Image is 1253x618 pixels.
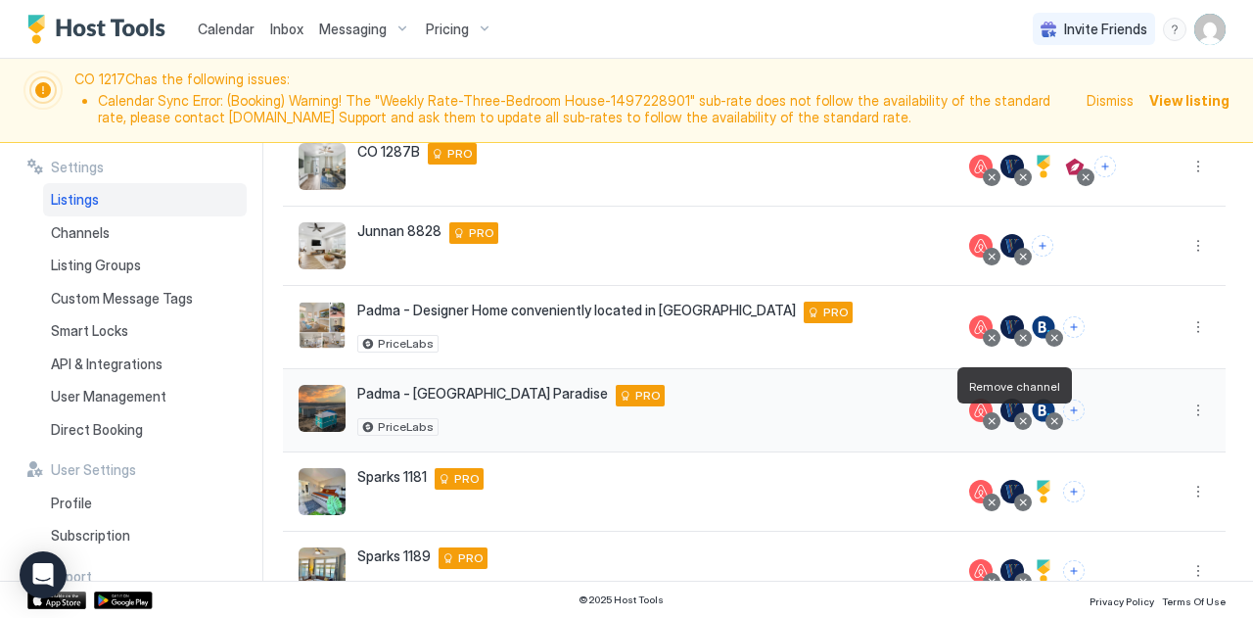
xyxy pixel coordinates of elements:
span: Calendar [198,21,255,37]
div: listing image [299,385,346,432]
button: More options [1186,399,1210,422]
a: Host Tools Logo [27,15,174,44]
button: Connect channels [1063,400,1085,421]
span: Direct Booking [51,421,143,439]
span: User Management [51,388,166,405]
span: Remove channel [969,379,1060,394]
span: CO 1217C has the following issues: [74,71,1075,130]
div: listing image [299,143,346,190]
a: Terms Of Use [1162,590,1226,610]
span: CO 1287B [357,143,420,161]
span: PRO [823,304,849,321]
a: Smart Locks [43,314,247,348]
a: Subscription [43,519,247,552]
button: Connect channels [1063,560,1085,582]
div: Dismiss [1087,90,1134,111]
button: Connect channels [1063,316,1085,338]
div: menu [1186,315,1210,339]
span: PRO [454,470,480,488]
button: Connect channels [1094,156,1116,177]
span: Padma - Designer Home conveniently located in [GEOGRAPHIC_DATA] [357,302,796,319]
span: Subscription [51,527,130,545]
span: Listings [51,191,99,209]
a: Listings [43,183,247,216]
a: API & Integrations [43,348,247,381]
span: Invite Friends [1064,21,1147,38]
div: listing image [299,468,346,515]
a: Privacy Policy [1090,590,1154,610]
span: Sparks 1181 [357,468,427,486]
button: More options [1186,480,1210,503]
span: Inbox [270,21,303,37]
span: Channels [51,224,110,242]
a: Listing Groups [43,249,247,282]
button: More options [1186,155,1210,178]
button: More options [1186,559,1210,583]
div: menu [1186,559,1210,583]
a: Direct Booking [43,413,247,447]
span: PRO [469,224,494,242]
span: Custom Message Tags [51,290,193,308]
div: menu [1186,480,1210,503]
div: Open Intercom Messenger [20,551,67,598]
span: Messaging [319,21,387,38]
span: Smart Locks [51,322,128,340]
span: Profile [51,495,92,512]
div: menu [1163,18,1186,41]
a: Profile [43,487,247,520]
span: Export [51,568,92,586]
button: More options [1186,315,1210,339]
li: Calendar Sync Error: (Booking) Warning! The "Weekly Rate-Three-Bedroom House-1497228901" sub-rate... [98,92,1075,126]
a: App Store [27,592,86,609]
a: Custom Message Tags [43,282,247,315]
div: User profile [1194,14,1226,45]
span: Settings [51,159,104,176]
span: API & Integrations [51,356,162,373]
span: User Settings [51,461,136,479]
a: Google Play Store [94,592,153,609]
span: PRO [458,549,484,567]
div: menu [1186,399,1210,422]
span: PRO [635,387,661,404]
span: © 2025 Host Tools [579,594,664,606]
div: listing image [299,302,346,349]
div: menu [1186,234,1210,258]
span: Sparks 1189 [357,547,431,565]
div: View listing [1149,90,1230,111]
span: Padma - [GEOGRAPHIC_DATA] Paradise [357,385,608,403]
span: Junnan 8828 [357,222,441,240]
span: Terms Of Use [1162,595,1226,607]
a: Calendar [198,19,255,39]
span: PRO [447,145,473,163]
button: More options [1186,234,1210,258]
a: Channels [43,216,247,250]
div: listing image [299,547,346,594]
span: Privacy Policy [1090,595,1154,607]
button: Connect channels [1063,481,1085,502]
div: listing image [299,222,346,269]
span: Pricing [426,21,469,38]
div: menu [1186,155,1210,178]
a: Inbox [270,19,303,39]
button: Connect channels [1032,235,1053,257]
a: User Management [43,380,247,413]
span: Listing Groups [51,257,141,274]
